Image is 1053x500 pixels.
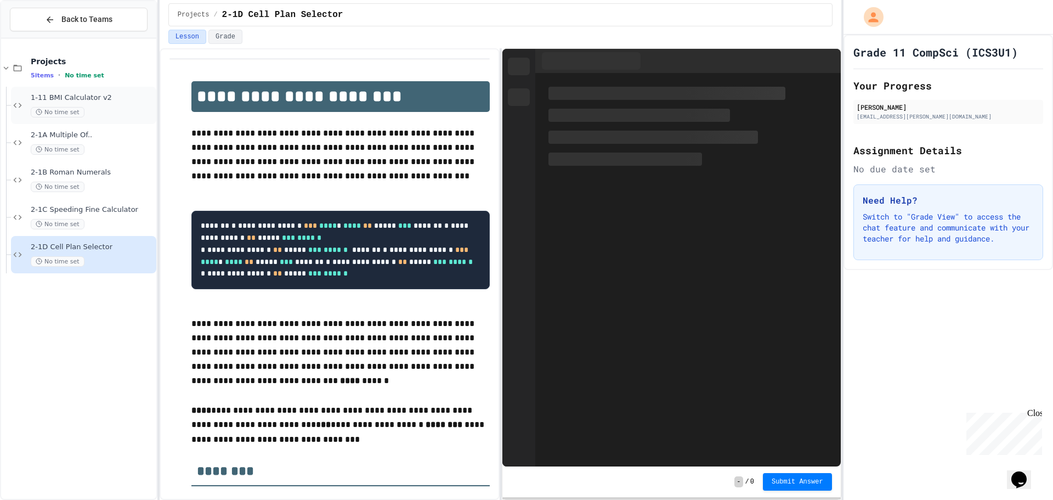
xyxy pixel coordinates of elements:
span: 2-1C Speeding Fine Calculator [31,205,154,215]
span: No time set [31,256,84,267]
span: 2-1A Multiple Of.. [31,131,154,140]
iframe: chat widget [962,408,1042,455]
span: 5 items [31,72,54,79]
span: 0 [750,477,754,486]
div: Chat with us now!Close [4,4,76,70]
button: Lesson [168,30,206,44]
span: • [58,71,60,80]
button: Back to Teams [10,8,148,31]
div: My Account [852,4,886,30]
span: - [734,476,743,487]
span: 2-1D Cell Plan Selector [31,243,154,252]
span: / [213,10,217,19]
button: Grade [208,30,242,44]
div: No due date set [853,162,1043,176]
div: [PERSON_NAME] [857,102,1040,112]
button: Submit Answer [763,473,832,491]
div: [EMAIL_ADDRESS][PERSON_NAME][DOMAIN_NAME] [857,113,1040,121]
span: Projects [31,57,154,66]
span: No time set [31,107,84,117]
span: No time set [31,219,84,229]
span: Submit Answer [772,477,823,486]
span: 1-11 BMI Calculator v2 [31,93,154,103]
iframe: chat widget [1007,456,1042,489]
span: No time set [65,72,104,79]
span: No time set [31,144,84,155]
h2: Your Progress [853,78,1043,93]
span: Projects [178,10,210,19]
span: 2-1D Cell Plan Selector [222,8,343,21]
h2: Assignment Details [853,143,1043,158]
span: Back to Teams [61,14,112,25]
p: Switch to "Grade View" to access the chat feature and communicate with your teacher for help and ... [863,211,1034,244]
span: 2-1B Roman Numerals [31,168,154,177]
h1: Grade 11 CompSci (ICS3U1) [853,44,1018,60]
h3: Need Help? [863,194,1034,207]
span: / [745,477,749,486]
span: No time set [31,182,84,192]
